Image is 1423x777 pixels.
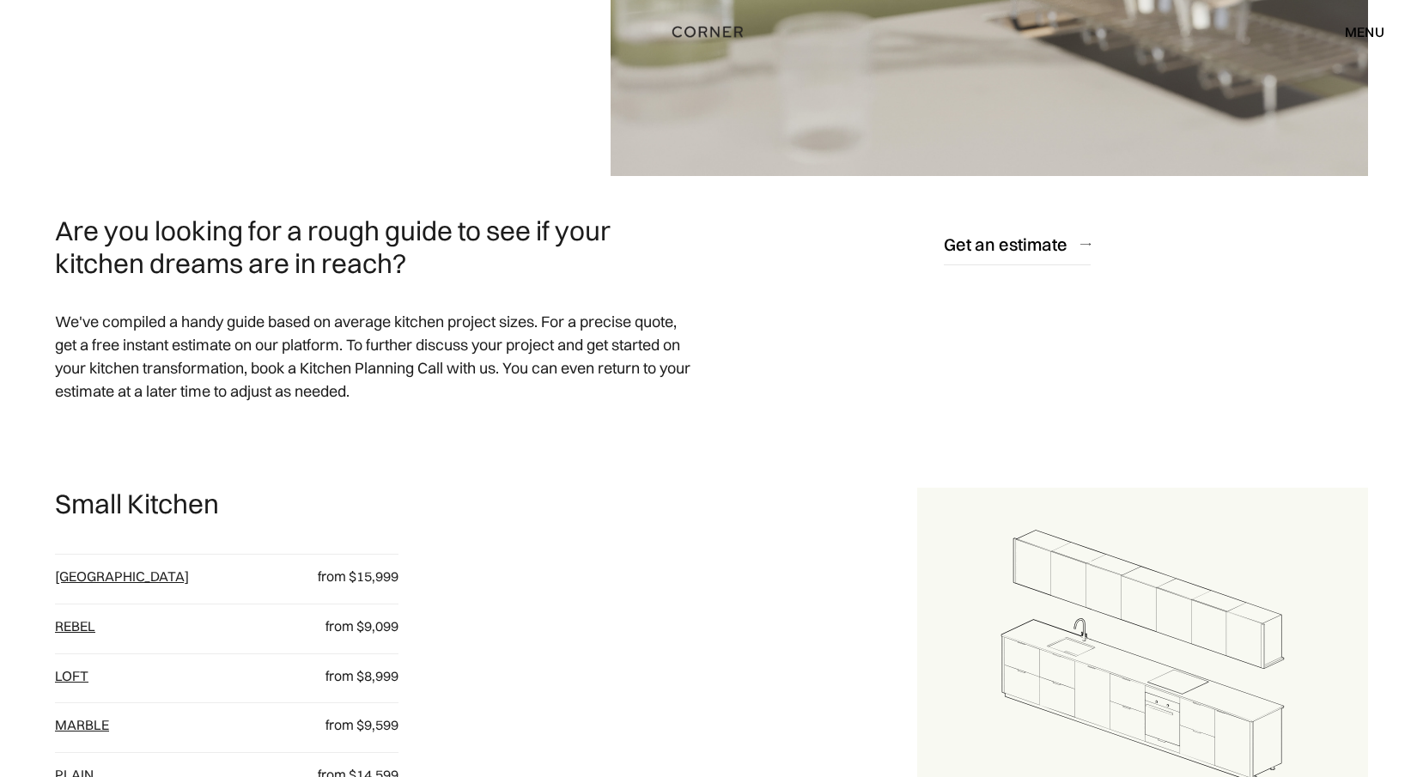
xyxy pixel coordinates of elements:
h2: Are you looking for a rough guide to see if your kitchen dreams are in reach? [55,215,701,280]
p: We've compiled a handy guide based on average kitchen project sizes. For a precise quote, get a f... [55,297,701,416]
p: from $15,999 [293,568,398,586]
a: Marble [55,716,109,733]
a: loft [55,667,88,684]
a: Get an estimate [944,223,1091,265]
a: Rebel [55,617,95,634]
p: from $9,099 [293,617,398,636]
a: home [654,21,770,43]
div: menu [1328,17,1384,46]
p: from $8,999 [293,667,398,686]
a: [GEOGRAPHIC_DATA] [55,568,189,585]
div: menu [1345,25,1384,39]
p: from $9,599 [293,716,398,735]
div: Get an estimate [944,233,1067,256]
p: Small Kitchen [55,488,219,520]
